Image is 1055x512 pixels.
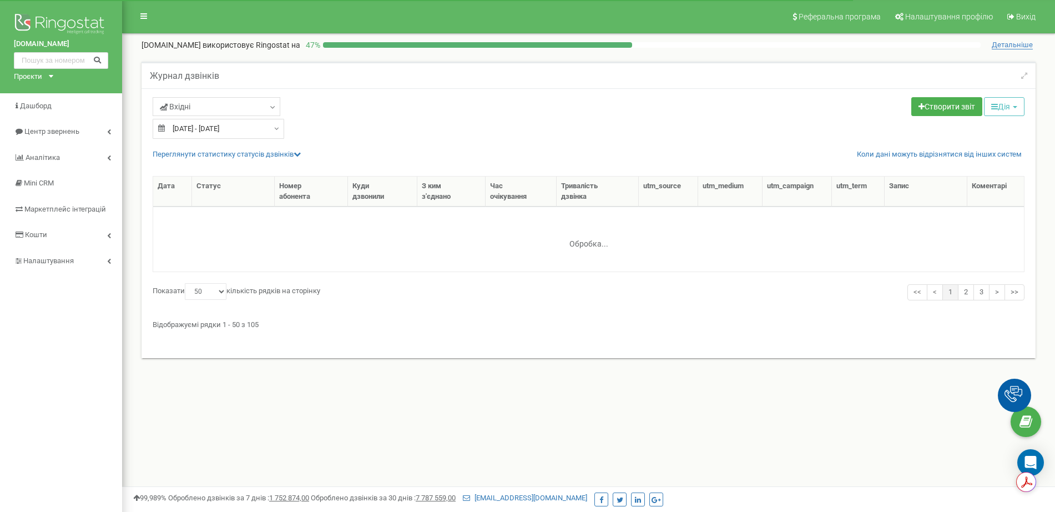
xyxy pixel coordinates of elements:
[348,177,417,207] th: Куди дзвонили
[907,284,927,300] a: <<
[14,72,42,82] div: Проєкти
[300,39,323,51] p: 47 %
[989,284,1005,300] a: >
[486,177,557,207] th: Час очікування
[942,284,958,300] a: 1
[1004,284,1024,300] a: >>
[799,12,881,21] span: Реферальна програма
[24,179,54,187] span: Mini CRM
[832,177,885,207] th: utm_tеrm
[26,153,60,162] span: Аналiтика
[153,315,1024,330] div: Відображуємі рядки 1 - 50 з 105
[639,177,698,207] th: utm_sourcе
[958,284,974,300] a: 2
[24,127,79,135] span: Центр звернень
[967,177,1024,207] th: Коментарі
[973,284,990,300] a: 3
[275,177,348,207] th: Номер абонента
[153,177,192,207] th: Дата
[269,494,309,502] u: 1 752 874,00
[14,39,108,49] a: [DOMAIN_NAME]
[203,41,300,49] span: використовує Ringostat на
[14,52,108,69] input: Пошук за номером
[185,283,226,300] select: Показатикількість рядків на сторінку
[192,177,275,207] th: Статус
[992,41,1033,49] span: Детальніше
[160,101,190,112] span: Вхідні
[463,494,587,502] a: [EMAIL_ADDRESS][DOMAIN_NAME]
[24,205,106,213] span: Маркетплейс інтеграцій
[14,11,108,39] img: Ringostat logo
[1017,449,1044,476] div: Open Intercom Messenger
[142,39,300,51] p: [DOMAIN_NAME]
[133,494,166,502] span: 99,989%
[885,177,967,207] th: Запис
[168,494,309,502] span: Оброблено дзвінків за 7 днів :
[763,177,832,207] th: utm_cаmpaign
[1016,12,1036,21] span: Вихід
[153,283,320,300] label: Показати кількість рядків на сторінку
[557,177,639,207] th: Тривалість дзвінка
[311,494,456,502] span: Оброблено дзвінків за 30 днів :
[698,177,762,207] th: utm_mеdium
[857,149,1022,160] a: Коли дані можуть відрізнятися вiд інших систем
[20,102,52,110] span: Дашборд
[153,97,280,116] a: Вхідні
[417,177,486,207] th: З ким з'єднано
[153,150,301,158] a: Переглянути статистику статусів дзвінків
[905,12,993,21] span: Налаштування профілю
[927,284,943,300] a: <
[416,494,456,502] u: 7 787 559,00
[25,230,47,239] span: Кошти
[984,97,1024,116] button: Дія
[23,257,74,265] span: Налаштування
[519,230,658,247] div: Обробка...
[911,97,982,116] a: Створити звіт
[150,71,219,81] h5: Журнал дзвінків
